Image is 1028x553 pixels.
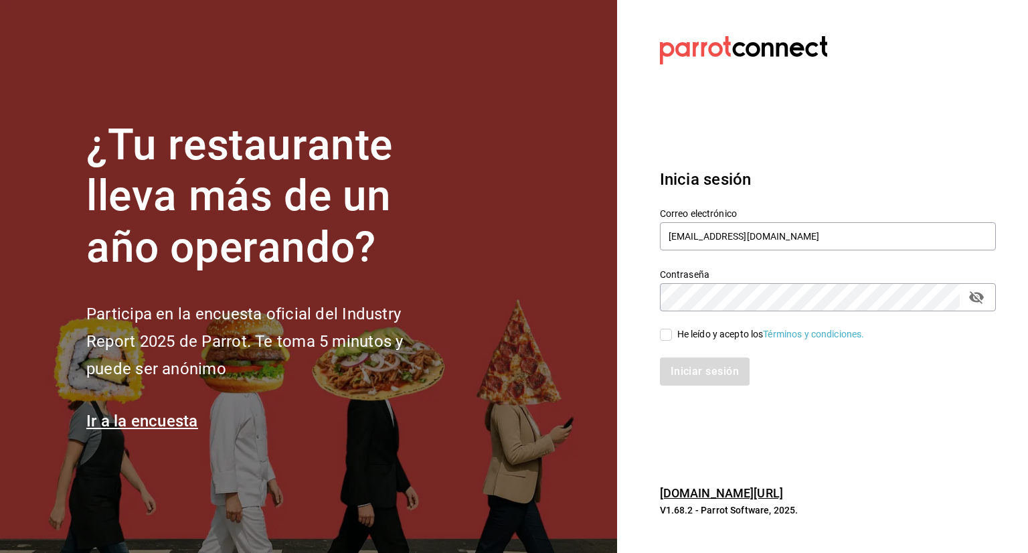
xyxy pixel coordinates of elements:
[660,208,996,218] label: Correo electrónico
[86,301,448,382] h2: Participa en la encuesta oficial del Industry Report 2025 de Parrot. Te toma 5 minutos y puede se...
[660,222,996,250] input: Ingresa tu correo electrónico
[86,412,198,430] a: Ir a la encuesta
[660,486,783,500] a: [DOMAIN_NAME][URL]
[763,329,864,339] a: Términos y condiciones.
[965,286,988,309] button: passwordField
[660,269,996,279] label: Contraseña
[677,327,865,341] div: He leído y acepto los
[86,120,448,274] h1: ¿Tu restaurante lleva más de un año operando?
[660,167,996,191] h3: Inicia sesión
[660,503,996,517] p: V1.68.2 - Parrot Software, 2025.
